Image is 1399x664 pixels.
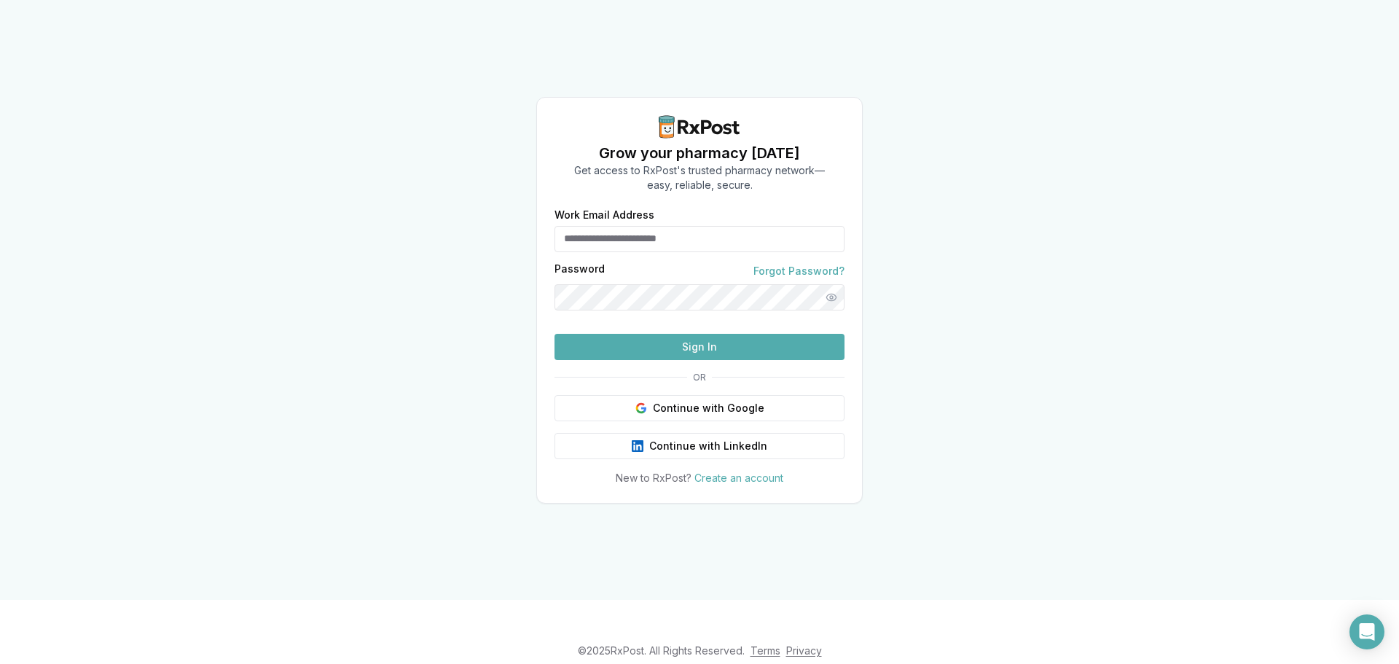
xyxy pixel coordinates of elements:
a: Forgot Password? [753,264,845,278]
p: Get access to RxPost's trusted pharmacy network— easy, reliable, secure. [574,163,825,192]
img: Google [635,402,647,414]
div: Open Intercom Messenger [1349,614,1384,649]
a: Terms [751,644,780,657]
span: New to RxPost? [616,472,691,484]
h1: Grow your pharmacy [DATE] [574,143,825,163]
label: Work Email Address [554,210,845,220]
button: Continue with Google [554,395,845,421]
img: LinkedIn [632,440,643,452]
label: Password [554,264,605,278]
a: Privacy [786,644,822,657]
button: Sign In [554,334,845,360]
span: OR [687,372,712,383]
button: Show password [818,284,845,310]
img: RxPost Logo [653,115,746,138]
a: Create an account [694,472,783,484]
button: Continue with LinkedIn [554,433,845,459]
